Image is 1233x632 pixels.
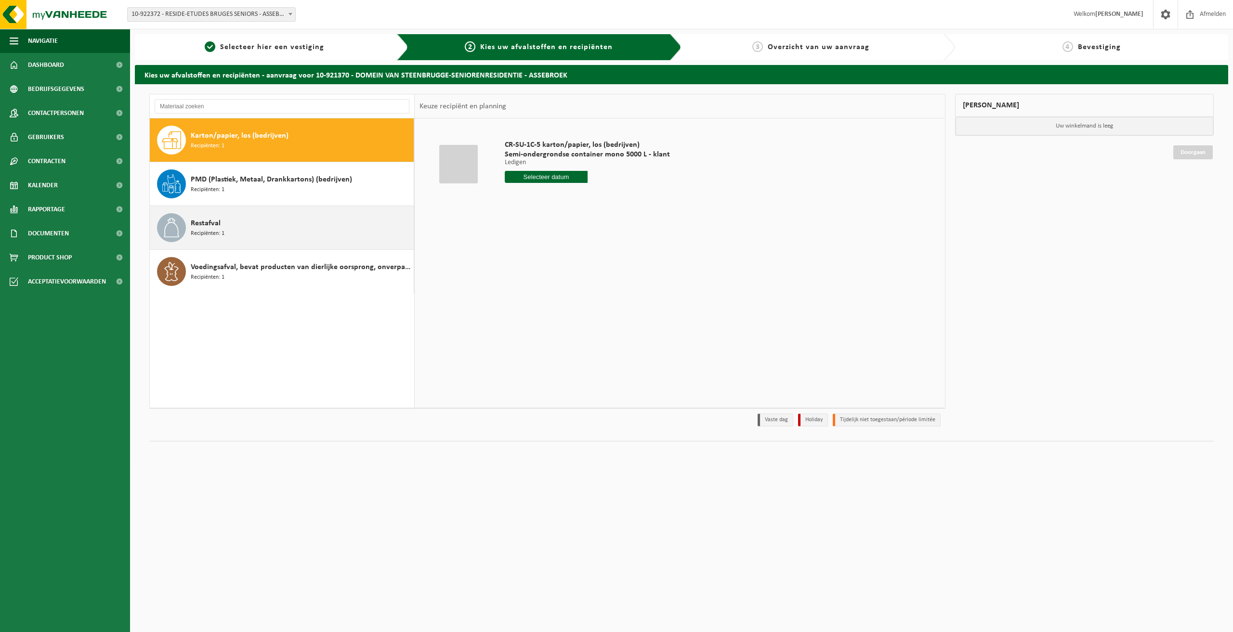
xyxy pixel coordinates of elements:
[505,171,588,183] input: Selecteer datum
[28,149,66,173] span: Contracten
[768,43,869,51] span: Overzicht van uw aanvraag
[205,41,215,52] span: 1
[191,261,411,273] span: Voedingsafval, bevat producten van dierlijke oorsprong, onverpakt, categorie 3
[128,8,295,21] span: 10-922372 - RESIDE-ETUDES BRUGES SENIORS - ASSEBROEK
[505,140,670,150] span: CR-SU-1C-5 karton/papier, los (bedrijven)
[1078,43,1121,51] span: Bevestiging
[480,43,613,51] span: Kies uw afvalstoffen en recipiënten
[150,118,414,162] button: Karton/papier, los (bedrijven) Recipiënten: 1
[150,206,414,250] button: Restafval Recipiënten: 1
[191,130,289,142] span: Karton/papier, los (bedrijven)
[798,413,828,426] li: Holiday
[28,173,58,197] span: Kalender
[28,101,84,125] span: Contactpersonen
[150,162,414,206] button: PMD (Plastiek, Metaal, Drankkartons) (bedrijven) Recipiënten: 1
[1173,145,1213,159] a: Doorgaan
[135,65,1228,84] h2: Kies uw afvalstoffen en recipiënten - aanvraag voor 10-921370 - DOMEIN VAN STEENBRUGGE-SENIORENRE...
[752,41,763,52] span: 3
[191,174,352,185] span: PMD (Plastiek, Metaal, Drankkartons) (bedrijven)
[415,94,511,118] div: Keuze recipiënt en planning
[505,159,670,166] p: Ledigen
[956,117,1214,135] p: Uw winkelmand is leeg
[28,29,58,53] span: Navigatie
[1062,41,1073,52] span: 4
[1095,11,1143,18] strong: [PERSON_NAME]
[833,413,941,426] li: Tijdelijk niet toegestaan/période limitée
[150,250,414,293] button: Voedingsafval, bevat producten van dierlijke oorsprong, onverpakt, categorie 3 Recipiënten: 1
[220,43,324,51] span: Selecteer hier een vestiging
[28,245,72,270] span: Product Shop
[191,142,224,151] span: Recipiënten: 1
[28,53,64,77] span: Dashboard
[191,229,224,238] span: Recipiënten: 1
[28,125,64,149] span: Gebruikers
[155,99,409,114] input: Materiaal zoeken
[758,413,793,426] li: Vaste dag
[191,218,221,229] span: Restafval
[191,185,224,194] span: Recipiënten: 1
[28,197,65,221] span: Rapportage
[465,41,475,52] span: 2
[28,221,69,245] span: Documenten
[955,94,1214,117] div: [PERSON_NAME]
[28,270,106,294] span: Acceptatievoorwaarden
[505,150,670,159] span: Semi-ondergrondse container mono 5000 L - klant
[191,273,224,282] span: Recipiënten: 1
[127,7,296,22] span: 10-922372 - RESIDE-ETUDES BRUGES SENIORS - ASSEBROEK
[140,41,389,53] a: 1Selecteer hier een vestiging
[28,77,84,101] span: Bedrijfsgegevens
